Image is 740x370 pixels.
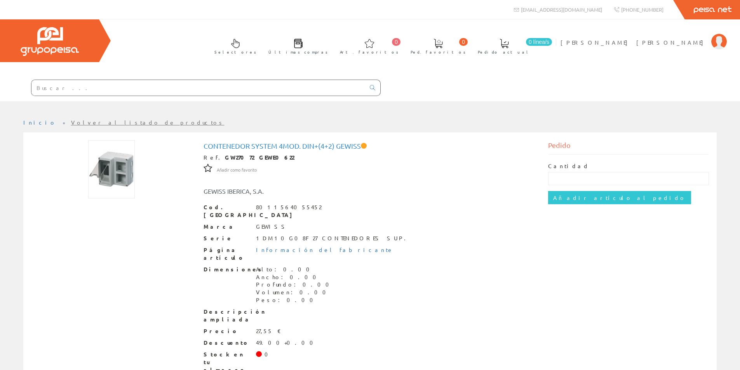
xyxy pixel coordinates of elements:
[256,266,334,273] div: Alto: 0.00
[521,6,602,13] span: [EMAIL_ADDRESS][DOMAIN_NAME]
[459,38,468,46] span: 0
[204,235,250,242] span: Serie
[256,246,394,253] a: Información del fabricante
[225,154,294,161] strong: GW27072 GEWE0622
[207,32,260,59] a: Selectores
[204,223,250,231] span: Marca
[204,266,250,273] span: Dimensiones
[21,27,79,56] img: Grupo Peisa
[561,32,727,40] a: [PERSON_NAME] [PERSON_NAME]
[268,48,328,56] span: Últimas compras
[548,191,691,204] input: Añadir artículo al pedido
[204,203,250,219] span: Cod. [GEOGRAPHIC_DATA]
[621,6,663,13] span: [PHONE_NUMBER]
[561,38,707,46] span: [PERSON_NAME] [PERSON_NAME]
[204,339,250,347] span: Descuento
[256,273,334,281] div: Ancho: 0.00
[204,142,537,150] h1: Contenedor System 4mod. Din+(4+2) Gewiss
[526,38,552,46] span: 0 línea/s
[23,119,56,126] a: Inicio
[478,48,531,56] span: Pedido actual
[256,281,334,288] div: Profundo: 0.00
[204,154,537,162] div: Ref.
[217,167,257,173] span: Añadir como favorito
[256,296,334,304] div: Peso: 0.00
[204,308,250,323] span: Descripción ampliada
[88,140,135,198] img: Foto artículo Contenedor System 4mod. Din+(4+2) Gewiss (120.39473684211x150)
[256,327,281,335] div: 27,55 €
[214,48,256,56] span: Selectores
[256,339,318,347] div: 49.00+0.00
[256,288,334,296] div: Volumen: 0.00
[198,187,399,196] div: GEWISS IBERICA, S.A.
[256,223,288,231] div: GEWISS
[392,38,400,46] span: 0
[411,48,466,56] span: Ped. favoritos
[548,162,589,170] label: Cantidad
[261,32,332,59] a: Últimas compras
[204,327,250,335] span: Precio
[71,119,225,126] a: Volver al listado de productos
[548,140,709,155] div: Pedido
[256,203,321,211] div: 8011564055452
[204,246,250,262] span: Página artículo
[340,48,399,56] span: Art. favoritos
[217,166,257,173] a: Añadir como favorito
[256,235,411,242] div: 1DM10G08F 27 CONTENEDORES SUP.
[265,351,273,358] div: 0
[31,80,365,96] input: Buscar ...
